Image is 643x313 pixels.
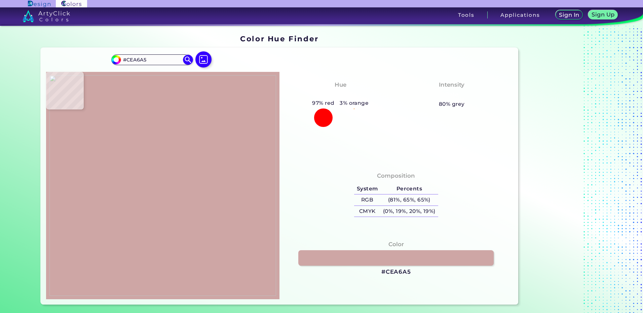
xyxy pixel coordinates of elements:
h3: Tools [458,12,475,17]
h3: #CEA6A5 [381,268,411,276]
h5: Sign In [560,12,578,17]
img: icon search [183,55,193,65]
a: Sign Up [590,11,616,19]
h3: Red [332,91,349,99]
h4: Composition [377,171,415,181]
h4: Color [388,239,404,249]
a: Sign In [557,11,582,19]
h5: CMYK [354,206,380,217]
img: logo_artyclick_colors_white.svg [23,10,70,22]
h5: 80% grey [439,100,465,108]
h3: Pale [442,91,461,99]
img: ArtyClick Design logo [28,1,50,7]
h5: (81%, 65%, 65%) [380,194,438,206]
h1: Color Hue Finder [240,34,318,44]
h5: 3% orange [337,99,371,107]
h5: Percents [380,183,438,194]
h4: Intensity [439,80,464,90]
h5: 97% red [310,99,337,107]
input: type color.. [121,55,183,64]
h5: (0%, 19%, 20%, 19%) [380,206,438,217]
h5: RGB [354,194,380,206]
h4: Hue [335,80,346,90]
h5: Sign Up [593,12,613,17]
h3: Applications [500,12,540,17]
img: e93c34f4-e3c1-4c0b-9c9c-f7696c9d4c35 [49,75,276,296]
h5: System [354,183,380,194]
img: icon picture [195,51,212,68]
